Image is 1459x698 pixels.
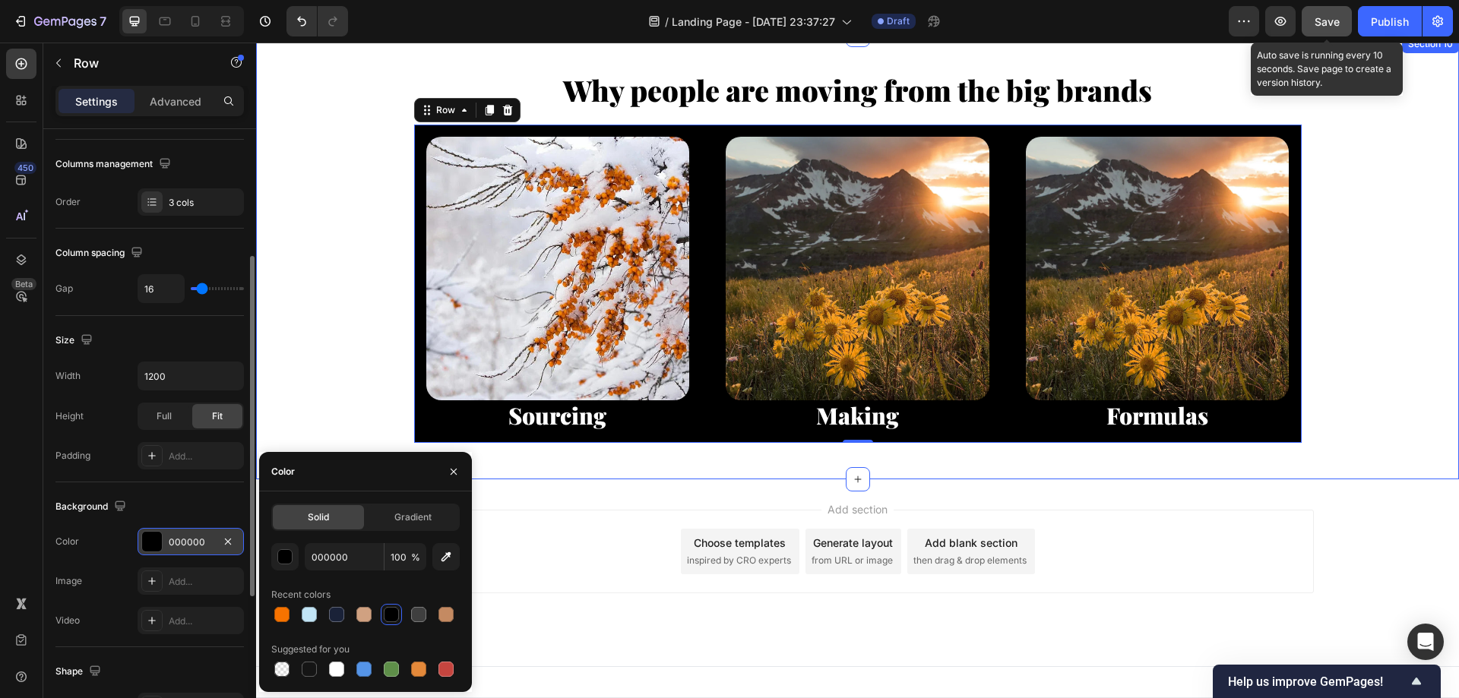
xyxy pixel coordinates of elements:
[74,54,203,72] p: Row
[850,358,952,388] strong: Formulas
[138,362,243,390] input: Auto
[1358,6,1422,36] button: Publish
[55,243,146,264] div: Column spacing
[271,465,295,478] div: Color
[6,6,113,36] button: 7
[169,614,240,628] div: Add...
[11,278,36,290] div: Beta
[55,282,73,295] div: Gap
[770,94,1033,358] img: gempages_568747440534979454-70163659-9b09-4cec-9128-7303ee7dc4dd.webp
[138,275,184,302] input: Auto
[770,358,1033,388] div: Rich Text Editor. Editing area: main
[411,551,420,564] span: %
[169,535,213,549] div: 000000
[560,358,643,388] strong: Making
[1407,624,1444,660] div: Open Intercom Messenger
[1315,15,1340,28] span: Save
[286,6,348,36] div: Undo/Redo
[157,409,172,423] span: Full
[887,14,910,28] span: Draft
[75,93,118,109] p: Settings
[305,543,384,570] input: Eg: FFFFFF
[470,358,733,388] div: Rich Text Editor. Editing area: main
[55,154,174,175] div: Columns management
[55,614,80,627] div: Video
[169,196,240,210] div: 3 cols
[1371,14,1409,30] div: Publish
[438,492,530,508] div: Choose templates
[55,369,81,383] div: Width
[55,662,104,682] div: Shape
[169,575,240,589] div: Add...
[1228,672,1426,690] button: Show survey - Help us improve GemPages!
[55,195,81,209] div: Order
[470,94,733,358] img: gempages_568747440534979454-70163659-9b09-4cec-9128-7303ee7dc4dd.webp
[55,330,96,351] div: Size
[271,643,350,656] div: Suggested for you
[55,449,90,463] div: Padding
[256,43,1459,698] iframe: Design area
[565,459,638,475] span: Add section
[55,409,84,423] div: Height
[308,510,329,524] span: Solid
[212,409,223,423] span: Fit
[177,61,202,74] div: Row
[557,492,637,508] div: Generate layout
[150,93,201,109] p: Advanced
[1302,6,1352,36] button: Save
[669,492,761,508] div: Add blank section
[1228,674,1407,689] span: Help us improve GemPages!
[672,14,835,30] span: Landing Page - [DATE] 23:37:27
[55,574,82,588] div: Image
[665,14,669,30] span: /
[55,497,129,517] div: Background
[271,588,331,602] div: Recent colors
[14,162,36,174] div: 450
[555,511,637,525] span: from URL or image
[169,450,240,463] div: Add...
[394,510,432,524] span: Gradient
[431,511,535,525] span: inspired by CRO experts
[55,535,79,548] div: Color
[657,511,771,525] span: then drag & drop elements
[100,12,106,30] p: 7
